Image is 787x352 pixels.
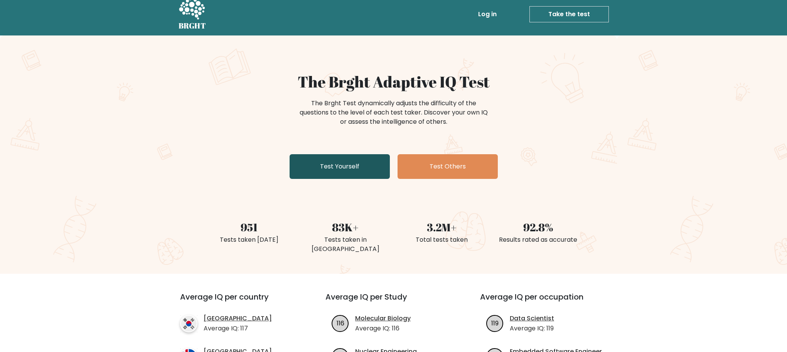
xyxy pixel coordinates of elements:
p: Average IQ: 117 [204,324,272,333]
h5: BRGHT [179,21,206,30]
div: Tests taken [DATE] [206,235,293,244]
text: 116 [337,318,344,327]
div: 951 [206,219,293,235]
a: Take the test [529,6,609,22]
img: country [180,315,197,332]
p: Average IQ: 116 [355,324,411,333]
text: 119 [491,318,499,327]
h3: Average IQ per country [180,292,298,311]
div: 92.8% [495,219,582,235]
h3: Average IQ per Study [325,292,462,311]
h1: The Brght Adaptive IQ Test [206,72,582,91]
a: Log in [475,7,500,22]
a: Data Scientist [510,314,554,323]
div: The Brght Test dynamically adjusts the difficulty of the questions to the level of each test take... [297,99,490,126]
a: Molecular Biology [355,314,411,323]
div: Results rated as accurate [495,235,582,244]
div: 3.2M+ [398,219,485,235]
a: Test Yourself [290,154,390,179]
div: Tests taken in [GEOGRAPHIC_DATA] [302,235,389,254]
a: [GEOGRAPHIC_DATA] [204,314,272,323]
div: 83K+ [302,219,389,235]
div: Total tests taken [398,235,485,244]
p: Average IQ: 119 [510,324,554,333]
a: Test Others [398,154,498,179]
h3: Average IQ per occupation [480,292,616,311]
